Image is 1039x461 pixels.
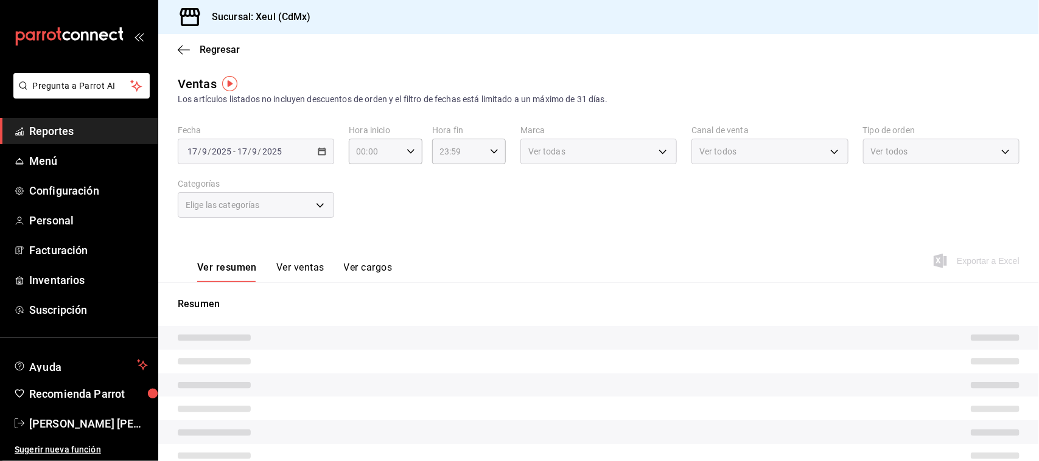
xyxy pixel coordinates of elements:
[198,147,201,156] span: /
[186,199,260,211] span: Elige las categorías
[197,262,257,282] button: Ver resumen
[197,262,392,282] div: navigation tabs
[15,443,148,456] span: Sugerir nueva función
[29,123,148,139] span: Reportes
[344,262,393,282] button: Ver cargos
[237,147,248,156] input: --
[29,212,148,229] span: Personal
[208,147,211,156] span: /
[200,44,240,55] span: Regresar
[520,127,677,135] label: Marca
[863,127,1020,135] label: Tipo de orden
[178,127,334,135] label: Fecha
[349,127,422,135] label: Hora inicio
[178,75,217,93] div: Ventas
[699,145,736,158] span: Ver todos
[262,147,282,156] input: ----
[178,44,240,55] button: Regresar
[178,93,1020,106] div: Los artículos listados no incluyen descuentos de orden y el filtro de fechas está limitado a un m...
[33,80,131,92] span: Pregunta a Parrot AI
[29,386,148,402] span: Recomienda Parrot
[276,262,324,282] button: Ver ventas
[134,32,144,41] button: open_drawer_menu
[29,358,132,372] span: Ayuda
[233,147,236,156] span: -
[13,73,150,99] button: Pregunta a Parrot AI
[528,145,565,158] span: Ver todas
[432,127,506,135] label: Hora fin
[29,182,148,199] span: Configuración
[871,145,908,158] span: Ver todos
[187,147,198,156] input: --
[29,302,148,318] span: Suscripción
[29,153,148,169] span: Menú
[29,242,148,258] span: Facturación
[691,127,848,135] label: Canal de venta
[29,272,148,288] span: Inventarios
[248,147,251,156] span: /
[9,88,150,101] a: Pregunta a Parrot AI
[258,147,262,156] span: /
[29,415,148,432] span: [PERSON_NAME] [PERSON_NAME]
[252,147,258,156] input: --
[202,10,311,24] h3: Sucursal: Xeul (CdMx)
[178,297,1020,311] p: Resumen
[222,76,237,91] img: Tooltip marker
[211,147,232,156] input: ----
[178,180,334,189] label: Categorías
[201,147,208,156] input: --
